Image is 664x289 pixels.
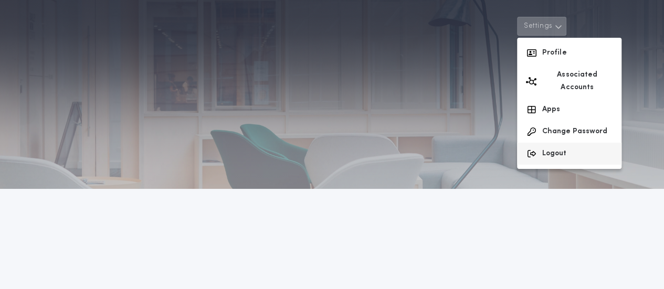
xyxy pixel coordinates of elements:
button: Settings [517,17,566,36]
button: Change Password [517,121,621,143]
button: Associated Accounts [517,64,621,99]
button: Apps [517,99,621,121]
button: Profile [517,42,621,64]
button: Logout [517,143,621,165]
div: Settings [517,38,621,169]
